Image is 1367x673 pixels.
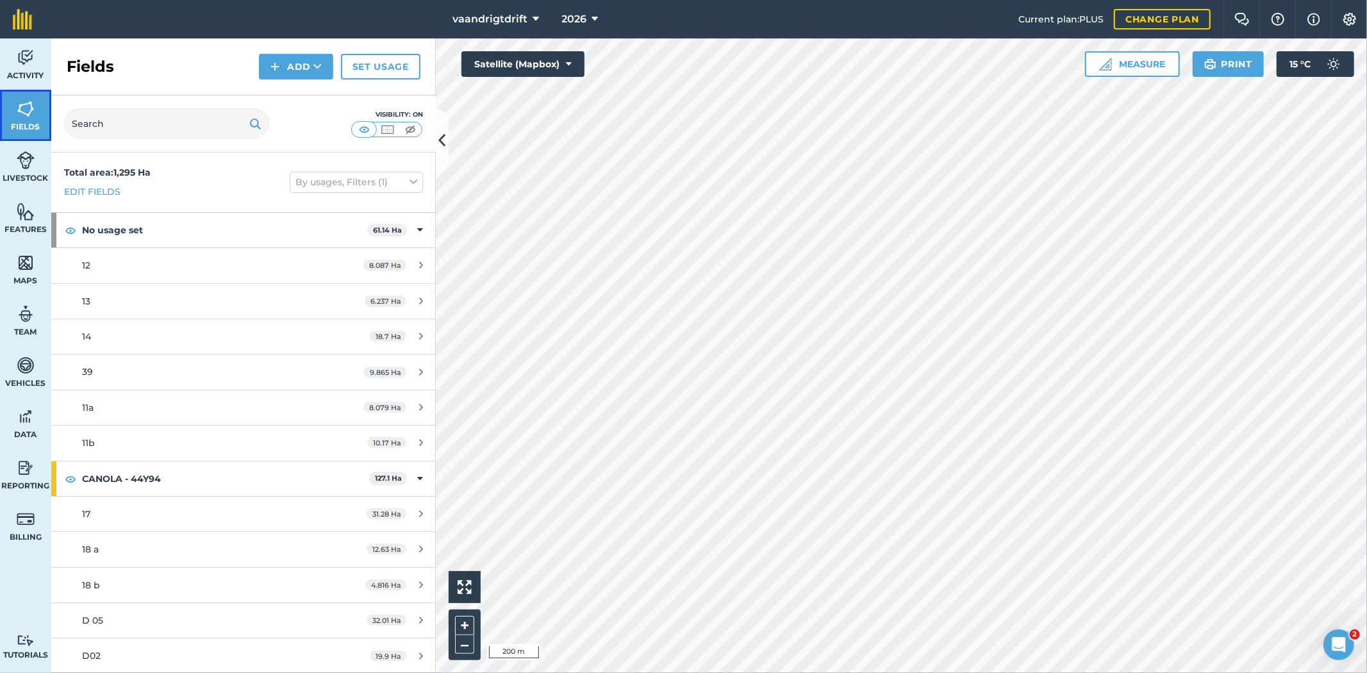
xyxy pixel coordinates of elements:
[51,319,436,354] a: 1418.7 Ha
[82,213,367,247] strong: No usage set
[51,461,436,496] div: CANOLA - 44Y94127.1 Ha
[51,248,436,283] a: 128.087 Ha
[17,48,35,67] img: svg+xml;base64,PD94bWwgdmVyc2lvbj0iMS4wIiBlbmNvZGluZz0idXRmLTgiPz4KPCEtLSBHZW5lcmF0b3I6IEFkb2JlIE...
[51,354,436,389] a: 399.865 Ha
[458,580,472,594] img: Four arrows, one pointing top left, one top right, one bottom right and the last bottom left
[82,615,103,626] span: D 05
[17,99,35,119] img: svg+xml;base64,PHN2ZyB4bWxucz0iaHR0cDovL3d3dy53My5vcmcvMjAwMC9zdmciIHdpZHRoPSI1NiIgaGVpZ2h0PSI2MC...
[82,650,101,661] span: D02
[1018,12,1104,26] span: Current plan : PLUS
[64,108,269,139] input: Search
[82,331,91,342] span: 14
[455,616,474,635] button: +
[1307,12,1320,27] img: svg+xml;base64,PHN2ZyB4bWxucz0iaHR0cDovL3d3dy53My5vcmcvMjAwMC9zdmciIHdpZHRoPSIxNyIgaGVpZ2h0PSIxNy...
[17,458,35,478] img: svg+xml;base64,PD94bWwgdmVyc2lvbj0iMS4wIiBlbmNvZGluZz0idXRmLTgiPz4KPCEtLSBHZW5lcmF0b3I6IEFkb2JlIE...
[363,260,406,270] span: 8.087 Ha
[82,260,90,271] span: 12
[1114,9,1211,29] a: Change plan
[17,304,35,324] img: svg+xml;base64,PD94bWwgdmVyc2lvbj0iMS4wIiBlbmNvZGluZz0idXRmLTgiPz4KPCEtLSBHZW5lcmF0b3I6IEFkb2JlIE...
[363,402,406,413] span: 8.079 Ha
[461,51,584,77] button: Satellite (Mapbox)
[51,638,436,673] a: D0219.9 Ha
[1323,629,1354,660] iframe: Intercom live chat
[17,151,35,170] img: svg+xml;base64,PD94bWwgdmVyc2lvbj0iMS4wIiBlbmNvZGluZz0idXRmLTgiPz4KPCEtLSBHZW5lcmF0b3I6IEFkb2JlIE...
[17,202,35,221] img: svg+xml;base64,PHN2ZyB4bWxucz0iaHR0cDovL3d3dy53My5vcmcvMjAwMC9zdmciIHdpZHRoPSI1NiIgaGVpZ2h0PSI2MC...
[67,56,114,77] h2: Fields
[17,635,35,647] img: svg+xml;base64,PD94bWwgdmVyc2lvbj0iMS4wIiBlbmNvZGluZz0idXRmLTgiPz4KPCEtLSBHZW5lcmF0b3I6IEFkb2JlIE...
[82,366,93,378] span: 39
[379,123,395,136] img: svg+xml;base64,PHN2ZyB4bWxucz0iaHR0cDovL3d3dy53My5vcmcvMjAwMC9zdmciIHdpZHRoPSI1MCIgaGVpZ2h0PSI0MC...
[51,213,436,247] div: No usage set61.14 Ha
[1193,51,1264,77] button: Print
[82,295,90,307] span: 13
[51,284,436,319] a: 136.237 Ha
[13,9,32,29] img: fieldmargin Logo
[290,172,423,192] button: By usages, Filters (1)
[356,123,372,136] img: svg+xml;base64,PHN2ZyB4bWxucz0iaHR0cDovL3d3dy53My5vcmcvMjAwMC9zdmciIHdpZHRoPSI1MCIgaGVpZ2h0PSI0MC...
[65,222,76,238] img: svg+xml;base64,PHN2ZyB4bWxucz0iaHR0cDovL3d3dy53My5vcmcvMjAwMC9zdmciIHdpZHRoPSIxOCIgaGVpZ2h0PSIyNC...
[1321,51,1346,77] img: svg+xml;base64,PD94bWwgdmVyc2lvbj0iMS4wIiBlbmNvZGluZz0idXRmLTgiPz4KPCEtLSBHZW5lcmF0b3I6IEFkb2JlIE...
[562,12,587,27] span: 2026
[64,167,151,178] strong: Total area : 1,295 Ha
[270,59,279,74] img: svg+xml;base64,PHN2ZyB4bWxucz0iaHR0cDovL3d3dy53My5vcmcvMjAwMC9zdmciIHdpZHRoPSIxNCIgaGVpZ2h0PSIyNC...
[365,295,406,306] span: 6.237 Ha
[402,123,418,136] img: svg+xml;base64,PHN2ZyB4bWxucz0iaHR0cDovL3d3dy53My5vcmcvMjAwMC9zdmciIHdpZHRoPSI1MCIgaGVpZ2h0PSI0MC...
[1085,51,1180,77] button: Measure
[51,568,436,602] a: 18 b4.816 Ha
[82,544,99,555] span: 18 a
[1270,13,1286,26] img: A question mark icon
[1342,13,1357,26] img: A cog icon
[51,532,436,567] a: 18 a12.63 Ha
[365,579,406,590] span: 4.816 Ha
[17,510,35,529] img: svg+xml;base64,PD94bWwgdmVyc2lvbj0iMS4wIiBlbmNvZGluZz0idXRmLTgiPz4KPCEtLSBHZW5lcmF0b3I6IEFkb2JlIE...
[364,367,406,378] span: 9.865 Ha
[341,54,420,79] a: Set usage
[367,437,406,448] span: 10.17 Ha
[259,54,333,79] button: Add
[367,508,406,519] span: 31.28 Ha
[64,185,120,199] a: Edit fields
[455,635,474,654] button: –
[375,474,402,483] strong: 127.1 Ha
[82,437,95,449] span: 11b
[17,356,35,375] img: svg+xml;base64,PD94bWwgdmVyc2lvbj0iMS4wIiBlbmNvZGluZz0idXRmLTgiPz4KPCEtLSBHZW5lcmF0b3I6IEFkb2JlIE...
[373,226,402,235] strong: 61.14 Ha
[351,110,423,120] div: Visibility: On
[1099,58,1112,71] img: Ruler icon
[249,116,261,131] img: svg+xml;base64,PHN2ZyB4bWxucz0iaHR0cDovL3d3dy53My5vcmcvMjAwMC9zdmciIHdpZHRoPSIxOSIgaGVpZ2h0PSIyNC...
[17,253,35,272] img: svg+xml;base64,PHN2ZyB4bWxucz0iaHR0cDovL3d3dy53My5vcmcvMjAwMC9zdmciIHdpZHRoPSI1NiIgaGVpZ2h0PSI2MC...
[82,402,94,413] span: 11a
[370,331,406,342] span: 18.7 Ha
[367,544,406,554] span: 12.63 Ha
[452,12,527,27] span: vaandrigtdrift
[370,651,406,661] span: 19.9 Ha
[51,390,436,425] a: 11a8.079 Ha
[1289,51,1311,77] span: 15 ° C
[65,471,76,486] img: svg+xml;base64,PHN2ZyB4bWxucz0iaHR0cDovL3d3dy53My5vcmcvMjAwMC9zdmciIHdpZHRoPSIxOCIgaGVpZ2h0PSIyNC...
[51,603,436,638] a: D 0532.01 Ha
[367,615,406,626] span: 32.01 Ha
[82,579,100,591] span: 18 b
[1234,13,1250,26] img: Two speech bubbles overlapping with the left bubble in the forefront
[1204,56,1216,72] img: svg+xml;base64,PHN2ZyB4bWxucz0iaHR0cDovL3d3dy53My5vcmcvMjAwMC9zdmciIHdpZHRoPSIxOSIgaGVpZ2h0PSIyNC...
[51,426,436,460] a: 11b10.17 Ha
[82,508,90,520] span: 17
[1277,51,1354,77] button: 15 °C
[17,407,35,426] img: svg+xml;base64,PD94bWwgdmVyc2lvbj0iMS4wIiBlbmNvZGluZz0idXRmLTgiPz4KPCEtLSBHZW5lcmF0b3I6IEFkb2JlIE...
[51,497,436,531] a: 1731.28 Ha
[1350,629,1360,640] span: 2
[82,461,369,496] strong: CANOLA - 44Y94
